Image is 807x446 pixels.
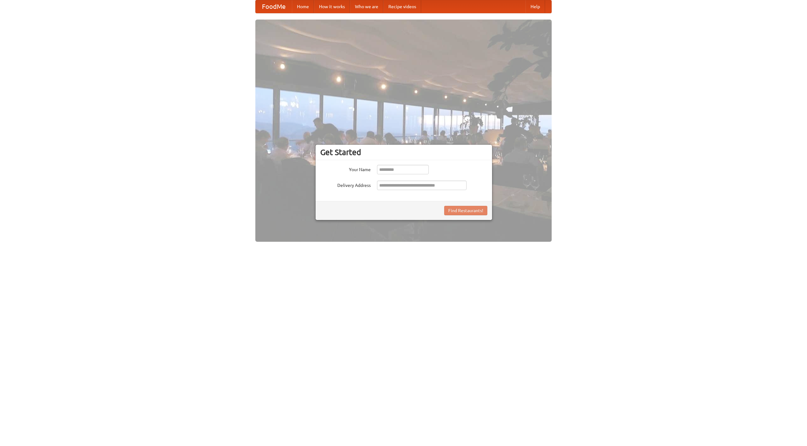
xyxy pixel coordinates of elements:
a: Home [292,0,314,13]
label: Delivery Address [320,181,371,188]
button: Find Restaurants! [444,206,487,215]
a: Recipe videos [383,0,421,13]
h3: Get Started [320,148,487,157]
a: Who we are [350,0,383,13]
label: Your Name [320,165,371,173]
a: Help [525,0,545,13]
a: How it works [314,0,350,13]
a: FoodMe [256,0,292,13]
